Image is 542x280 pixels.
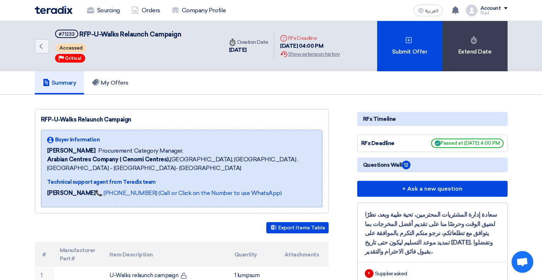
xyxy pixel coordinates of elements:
a: Summary [35,71,84,94]
div: Show extension history [280,50,339,58]
a: Sourcing [81,3,126,18]
button: + Ask a new question [357,181,508,197]
button: Export Items Table [266,222,329,233]
div: Supplier asked [375,270,407,277]
span: Procurement Category Manager, [98,147,183,155]
span: Critical [65,56,82,61]
a: My Offers [84,71,137,94]
span: [PERSON_NAME] [47,147,96,155]
div: RFx Deadline [280,34,339,42]
div: RFx Deadline [361,139,416,148]
img: profile_test.png [466,5,478,16]
span: Questions Wall [363,161,410,169]
th: Manufacturer Part # [54,242,104,267]
th: Quantity [229,242,279,267]
div: Extend Date [442,21,508,71]
div: سعادة إدارة المشتريات المحترمين، تحية طيبة وبعد، نظرًا لضيق الوقت وحرصًا منا على تقديم أفضل المخر... [365,210,500,256]
div: #71233 [59,32,75,37]
img: Teradix logo [35,6,72,14]
div: Submit Offer [377,21,442,71]
div: Open chat [512,251,533,273]
span: [GEOGRAPHIC_DATA], [GEOGRAPHIC_DATA] ,[GEOGRAPHIC_DATA] - [GEOGRAPHIC_DATA]- [GEOGRAPHIC_DATA] [47,155,316,173]
span: العربية [425,8,438,13]
span: 12 [402,161,410,169]
span: Accessed [56,44,86,52]
h5: Summary [43,79,76,86]
div: RFP-U-Walks Relaunch Campaign [41,115,322,124]
th: # [35,242,54,267]
div: F [365,269,374,278]
span: Buyer Information [55,136,100,144]
th: Item Description [104,242,229,267]
a: Company Profile [166,3,232,18]
div: Technical support agent from Teradix team [47,178,316,186]
strong: [PERSON_NAME] [47,190,96,196]
span: Passed at [DATE] 4:00 PM [431,139,504,148]
h5: RFP-U-Walks Relaunch Campaign [55,30,182,39]
a: 📞 [PHONE_NUMBER] (Call or Click on the Number to use WhatsApp) [95,190,282,196]
button: العربية [414,5,443,16]
th: Attachments [279,242,329,267]
div: Riad [480,11,508,15]
div: Creation Date [229,38,268,46]
div: [DATE] [229,46,268,54]
div: Account [480,5,501,12]
h5: My Offers [92,79,129,86]
span: RFP-U-Walks Relaunch Campaign [79,30,181,38]
a: Orders [126,3,166,18]
b: Arabian Centres Company ( Cenomi Centres), [47,156,170,163]
div: RFx Timeline [357,112,508,126]
div: [DATE] 04:00 PM [280,42,339,50]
